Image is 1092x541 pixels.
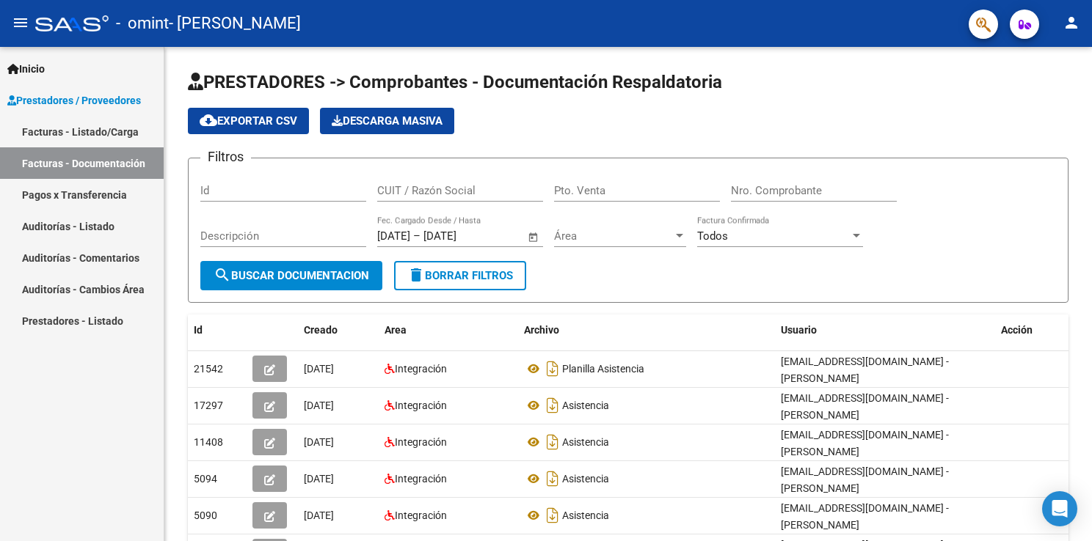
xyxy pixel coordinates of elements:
datatable-header-cell: Id [188,314,247,346]
span: Integración [395,436,447,448]
button: Open calendar [525,229,542,246]
datatable-header-cell: Area [379,314,518,346]
span: 21542 [194,363,223,375]
input: Fecha inicio [377,229,410,243]
span: 11408 [194,436,223,448]
span: Integración [395,473,447,485]
span: Asistencia [562,436,609,448]
datatable-header-cell: Creado [298,314,379,346]
span: - omint [116,7,169,40]
span: 5094 [194,473,217,485]
span: Area [385,324,407,336]
span: [DATE] [304,400,334,411]
i: Descargar documento [543,467,562,490]
i: Descargar documento [543,504,562,527]
span: Planilla Asistencia [562,363,644,375]
span: 5090 [194,509,217,521]
span: Acción [1001,324,1033,336]
span: 17297 [194,400,223,411]
span: [EMAIL_ADDRESS][DOMAIN_NAME] - [PERSON_NAME] [781,392,949,421]
span: Usuario [781,324,817,336]
span: Prestadores / Proveedores [7,92,141,108]
span: [DATE] [304,363,334,375]
mat-icon: cloud_download [200,111,217,129]
span: Área [554,229,673,243]
span: Buscar Documentacion [214,269,369,282]
span: Asistencia [562,473,609,485]
datatable-header-cell: Usuario [775,314,995,346]
span: [DATE] [304,436,334,448]
span: Asistencia [562,400,609,411]
span: Integración [395,509,447,521]
mat-icon: search [214,266,231,284]
span: Archivo [524,324,559,336]
span: Inicio [7,61,45,77]
span: [EMAIL_ADDRESS][DOMAIN_NAME] - [PERSON_NAME] [781,502,949,531]
i: Descargar documento [543,430,562,454]
span: Todos [697,229,728,243]
button: Descarga Masiva [320,108,454,134]
span: [DATE] [304,473,334,485]
button: Borrar Filtros [394,261,526,290]
span: [EMAIL_ADDRESS][DOMAIN_NAME] - [PERSON_NAME] [781,429,949,457]
span: [EMAIL_ADDRESS][DOMAIN_NAME] - [PERSON_NAME] [781,465,949,494]
datatable-header-cell: Acción [995,314,1069,346]
span: Integración [395,363,447,375]
span: Borrar Filtros [407,269,513,282]
span: PRESTADORES -> Comprobantes - Documentación Respaldatoria [188,72,722,92]
span: Integración [395,400,447,411]
span: – [413,229,421,243]
mat-icon: delete [407,266,425,284]
button: Buscar Documentacion [200,261,382,290]
mat-icon: person [1063,14,1080,32]
span: Descarga Masiva [332,114,443,128]
app-download-masive: Descarga masiva de comprobantes (adjuntos) [320,108,454,134]
span: Id [194,324,203,336]
input: Fecha fin [423,229,495,243]
button: Exportar CSV [188,108,309,134]
datatable-header-cell: Archivo [518,314,775,346]
h3: Filtros [200,147,251,167]
i: Descargar documento [543,357,562,380]
div: Open Intercom Messenger [1042,491,1077,526]
span: Creado [304,324,338,336]
span: - [PERSON_NAME] [169,7,301,40]
mat-icon: menu [12,14,29,32]
span: Asistencia [562,509,609,521]
span: Exportar CSV [200,114,297,128]
i: Descargar documento [543,394,562,417]
span: [EMAIL_ADDRESS][DOMAIN_NAME] - [PERSON_NAME] [781,356,949,384]
span: [DATE] [304,509,334,521]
